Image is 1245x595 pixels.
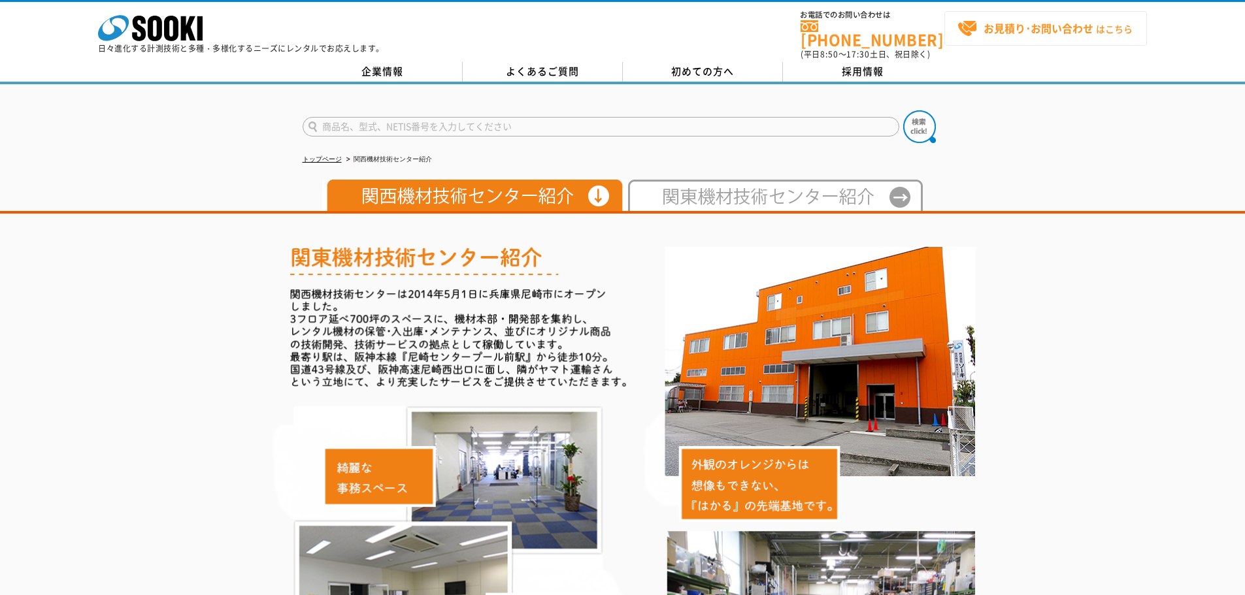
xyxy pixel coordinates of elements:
[903,110,936,143] img: btn_search.png
[801,48,930,60] span: (平日 ～ 土日、祝日除く)
[303,62,463,82] a: 企業情報
[463,62,623,82] a: よくあるご質問
[623,180,923,211] img: 東日本テクニカルセンター紹介
[944,11,1147,46] a: お見積り･お問い合わせはこちら
[846,48,870,60] span: 17:30
[303,155,342,163] a: トップページ
[801,11,944,19] span: お電話でのお問い合わせは
[623,199,923,208] a: 東日本テクニカルセンター紹介
[322,180,623,211] img: 関西機材技術センター紹介
[344,153,432,167] li: 関西機材技術センター紹介
[801,20,944,47] a: [PHONE_NUMBER]
[303,117,899,137] input: 商品名、型式、NETIS番号を入力してください
[783,62,943,82] a: 採用情報
[98,44,384,52] p: 日々進化する計測技術と多種・多様化するニーズにレンタルでお応えします。
[984,20,1093,36] strong: お見積り･お問い合わせ
[957,19,1133,39] span: はこちら
[820,48,838,60] span: 8:50
[322,199,623,208] a: 関西機材技術センター紹介
[623,62,783,82] a: 初めての方へ
[671,64,734,78] span: 初めての方へ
